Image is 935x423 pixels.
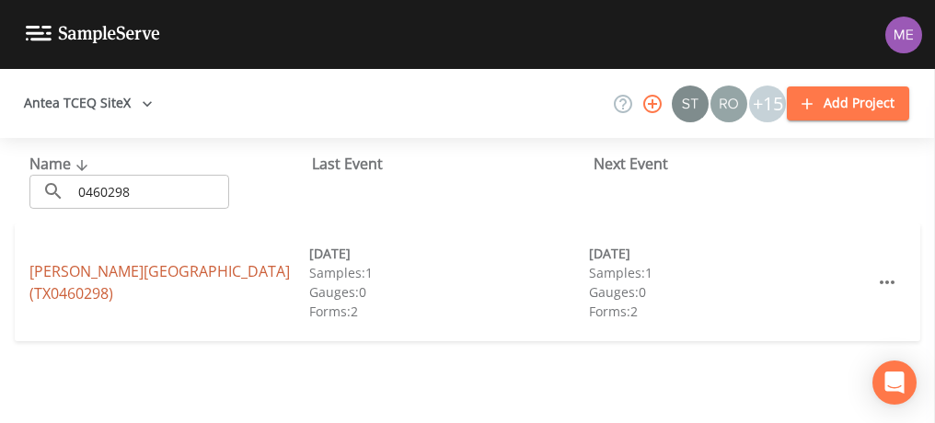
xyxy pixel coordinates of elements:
button: Antea TCEQ SiteX [17,86,160,120]
div: Next Event [594,153,876,175]
img: d4d65db7c401dd99d63b7ad86343d265 [885,17,922,53]
div: Gauges: 0 [309,282,589,302]
div: Forms: 2 [589,302,869,321]
div: Rodolfo Ramirez [710,86,748,122]
div: Last Event [312,153,594,175]
div: Samples: 1 [589,263,869,282]
button: Add Project [787,86,909,120]
img: 7e5c62b91fde3b9fc00588adc1700c9a [710,86,747,122]
div: +15 [749,86,786,122]
div: Gauges: 0 [589,282,869,302]
div: Open Intercom Messenger [872,360,917,405]
a: [PERSON_NAME][GEOGRAPHIC_DATA] (TX0460298) [29,261,290,303]
div: [DATE] [309,244,589,263]
img: c0670e89e469b6405363224a5fca805c [672,86,709,122]
div: Stan Porter [671,86,710,122]
div: Forms: 2 [309,302,589,321]
img: logo [26,26,160,43]
input: Search Projects [72,175,229,209]
div: Samples: 1 [309,263,589,282]
span: Name [29,154,93,174]
div: [DATE] [589,244,869,263]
